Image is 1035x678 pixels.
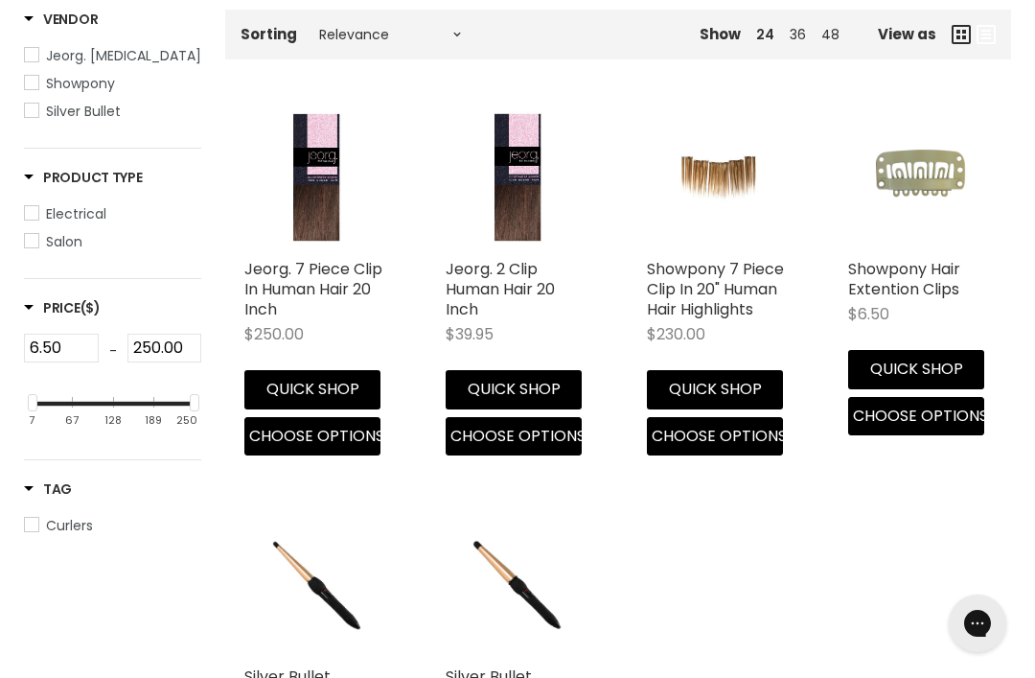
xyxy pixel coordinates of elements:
[790,25,806,44] a: 36
[244,513,388,657] a: Silver Bullet Fastlane Rose Gold Titanium Regular Conical Curling Iron
[872,105,968,249] img: Showpony Hair Extention Clips
[65,414,79,427] div: 67
[647,323,705,345] span: $230.00
[470,513,565,657] img: Silver Bullet Fastlane Rose Gold Titanium Large Conical Curling Iron
[244,370,380,409] button: Quick shop
[46,516,93,535] span: Curlers
[24,101,201,122] a: Silver Bullet
[268,105,364,249] img: Jeorg. 7 Piece Clip In Human Hair 20 Inch
[446,513,589,657] a: Silver Bullet Fastlane Rose Gold Titanium Large Conical Curling Iron
[446,417,582,456] button: Choose options
[848,105,992,249] a: Showpony Hair Extention Clips
[647,258,784,320] a: Showpony 7 Piece Clip In 20" Human Hair Highlights
[848,258,960,300] a: Showpony Hair Extention Clips
[853,405,988,427] span: Choose options
[249,425,384,447] span: Choose options
[671,105,767,249] img: Showpony 7 Piece Clip In 20
[24,45,201,66] a: Jeorg. Hair Extensions
[80,298,101,317] span: ($)
[848,303,889,325] span: $6.50
[756,25,774,44] a: 24
[46,102,121,121] span: Silver Bullet
[244,323,304,345] span: $250.00
[244,258,382,320] a: Jeorg. 7 Piece Clip In Human Hair 20 Inch
[24,203,201,224] a: Electrical
[446,323,494,345] span: $39.95
[24,479,72,499] h3: Tag
[939,588,1016,659] iframe: Gorgias live chat messenger
[46,232,82,251] span: Salon
[652,425,787,447] span: Choose options
[450,425,586,447] span: Choose options
[268,513,364,657] img: Silver Bullet Fastlane Rose Gold Titanium Regular Conical Curling Iron
[244,417,380,456] button: Choose options
[647,105,791,249] a: Showpony 7 Piece Clip In 20
[848,397,984,435] button: Choose options
[24,515,201,536] a: Curlers
[176,414,197,427] div: 250
[24,231,201,252] a: Salon
[244,105,388,249] a: Jeorg. 7 Piece Clip In Human Hair 20 Inch
[24,73,201,94] a: Showpony
[446,105,589,249] a: Jeorg. 2 Clip Human Hair 20 Inch
[848,350,984,388] button: Quick shop
[46,204,106,223] span: Electrical
[647,417,783,456] button: Choose options
[46,74,115,93] span: Showpony
[99,334,127,368] div: -
[878,26,936,42] span: View as
[821,25,839,44] a: 48
[104,414,122,427] div: 128
[446,370,582,409] button: Quick shop
[700,24,741,44] span: Show
[29,414,34,427] div: 7
[24,298,101,317] span: Price
[647,370,783,409] button: Quick shop
[127,334,202,362] input: Max Price
[24,168,143,187] h3: Product Type
[145,414,162,427] div: 189
[24,334,99,362] input: Min Price
[241,26,297,42] label: Sorting
[24,298,101,317] h3: Price($)
[446,258,555,320] a: Jeorg. 2 Clip Human Hair 20 Inch
[470,105,565,249] img: Jeorg. 2 Clip Human Hair 20 Inch
[24,10,98,29] h3: Vendor
[46,46,201,65] span: Jeorg. [MEDICAL_DATA]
